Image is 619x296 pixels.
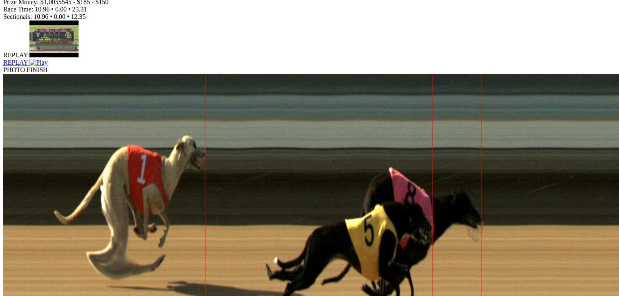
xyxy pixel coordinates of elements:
span: • [68,6,71,13]
span: • [50,13,52,20]
a: REPLAY Play [3,52,616,66]
span: • [67,13,70,20]
span: • [51,6,54,13]
span: 0.00 [55,6,67,13]
span: 23.31 [72,6,87,13]
span: Sectionals: [3,13,32,20]
span: REPLAY [3,52,28,59]
span: 12.35 [71,13,86,20]
span: 0.00 [54,13,65,20]
img: Play [29,59,47,66]
span: 10.96 [35,6,50,13]
img: default.jpg [29,20,79,57]
span: Race Time: [3,6,33,13]
span: 10.96 [34,13,48,20]
span: REPLAY [3,59,28,66]
span: PHOTO FINISH [3,66,48,73]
